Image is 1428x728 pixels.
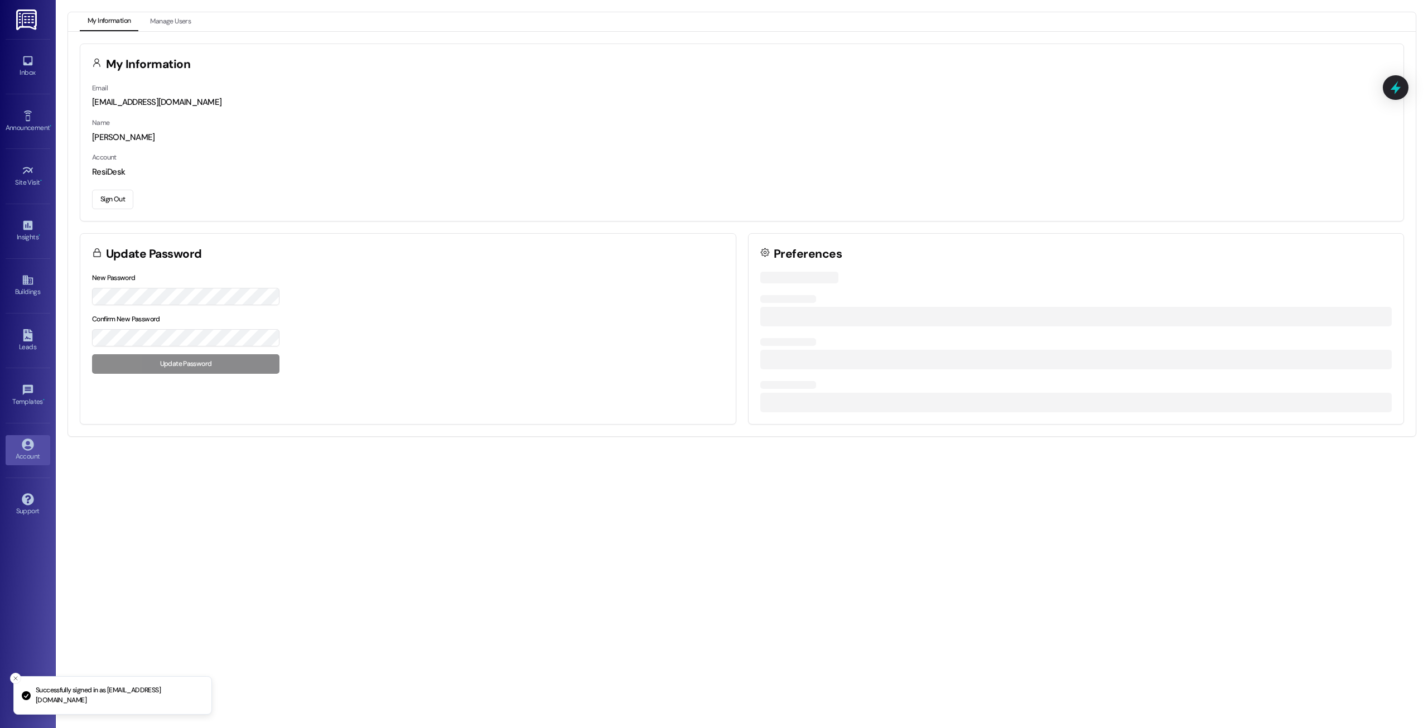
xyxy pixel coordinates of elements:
[43,396,45,404] span: •
[6,216,50,246] a: Insights •
[36,686,202,705] p: Successfully signed in as [EMAIL_ADDRESS][DOMAIN_NAME]
[6,161,50,191] a: Site Visit •
[50,122,51,130] span: •
[92,97,1392,108] div: [EMAIL_ADDRESS][DOMAIN_NAME]
[10,673,21,684] button: Close toast
[38,232,40,239] span: •
[92,315,160,324] label: Confirm New Password
[6,380,50,411] a: Templates •
[106,59,191,70] h3: My Information
[80,12,138,31] button: My Information
[92,190,133,209] button: Sign Out
[774,248,842,260] h3: Preferences
[92,132,1392,143] div: [PERSON_NAME]
[92,273,136,282] label: New Password
[142,12,199,31] button: Manage Users
[6,490,50,520] a: Support
[92,84,108,93] label: Email
[6,326,50,356] a: Leads
[6,435,50,465] a: Account
[6,51,50,81] a: Inbox
[40,177,42,185] span: •
[16,9,39,30] img: ResiDesk Logo
[92,153,117,162] label: Account
[6,271,50,301] a: Buildings
[92,166,1392,178] div: ResiDesk
[106,248,202,260] h3: Update Password
[92,118,110,127] label: Name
